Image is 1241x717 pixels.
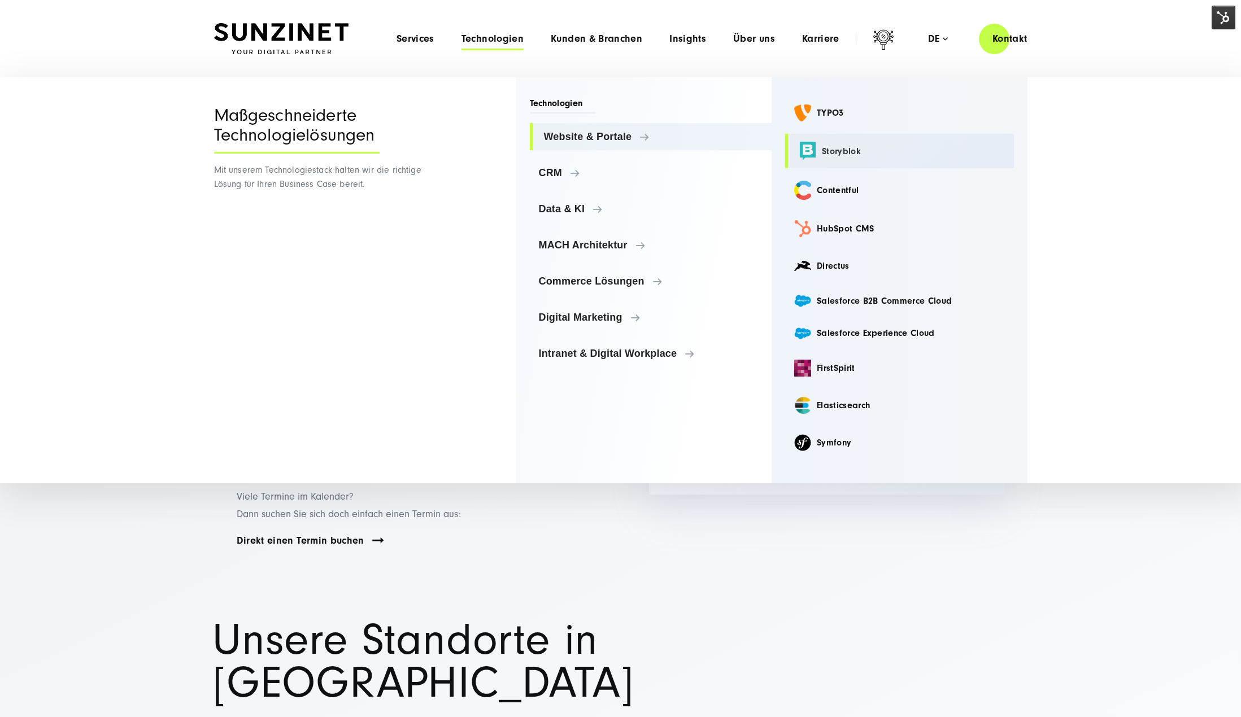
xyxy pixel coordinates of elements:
[214,23,349,55] img: SUNZINET Full Service Digital Agentur
[461,33,524,45] a: Technologien
[530,123,772,150] a: Website & Portale
[539,276,763,287] span: Commerce Lösungen
[928,33,948,45] div: de
[397,33,434,45] a: Services
[785,134,1014,168] a: Storyblok
[539,348,763,359] span: Intranet & Digital Workplace
[530,159,772,186] a: CRM
[530,195,772,222] a: Data & KI
[785,212,1014,245] a: HubSpot CMS
[212,619,1029,705] h1: Unsere Standorte in [GEOGRAPHIC_DATA]
[530,97,596,113] span: Technologien
[733,33,775,45] a: Über uns
[785,287,1014,314] a: Salesforce B2B Commerce Cloud
[785,250,1014,282] a: Directus
[530,231,772,259] a: MACH Architektur
[802,33,839,45] a: Karriere
[530,340,772,367] a: Intranet & Digital Workplace
[539,167,763,178] span: CRM
[237,491,461,520] span: Viele Termine im Kalender? Dann suchen Sie sich doch einfach einen Termin aus:
[785,320,1014,347] a: Salesforce Experience Cloud
[785,97,1014,129] a: TYPO3
[785,426,1014,459] a: Symfony
[530,268,772,295] a: Commerce Lösungen
[785,389,1014,422] a: Elasticsearch
[214,163,426,191] p: Mit unserem Technologiestack halten wir die richtige Lösung für Ihren Business Case bereit.
[539,203,763,215] span: Data & KI
[214,106,380,154] div: Maßgeschneiderte Technologielösungen
[539,239,763,251] span: MACH Architektur
[237,534,364,547] a: Direkt einen Termin buchen
[785,173,1014,208] a: Contentful
[539,312,763,323] span: Digital Marketing
[1212,6,1235,29] img: HubSpot Tools Menu Toggle
[530,304,772,331] a: Digital Marketing
[669,33,706,45] a: Insights
[785,352,1014,384] a: FirstSpirit
[979,23,1041,55] a: Kontakt
[551,33,642,45] a: Kunden & Branchen
[544,131,763,142] span: Website & Portale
